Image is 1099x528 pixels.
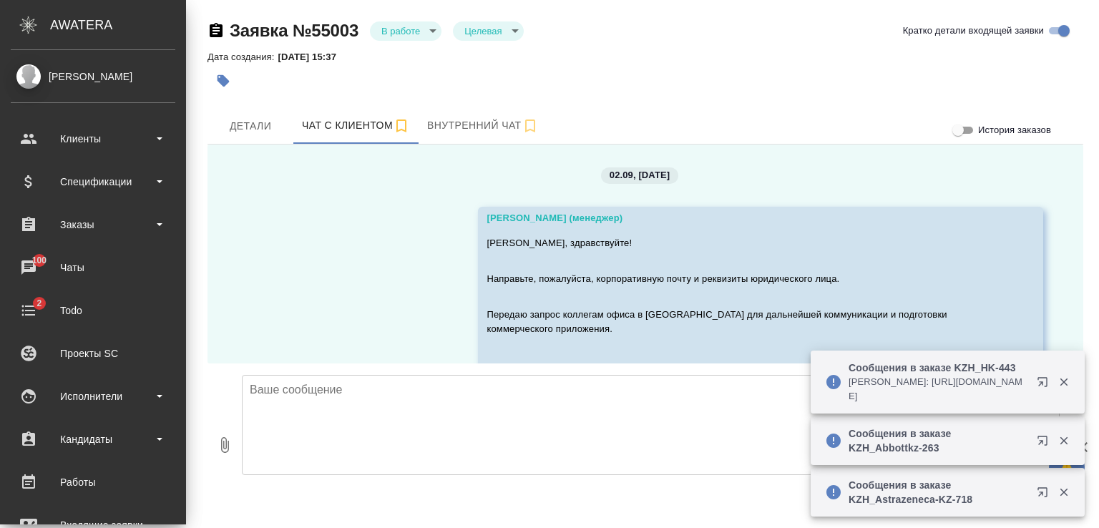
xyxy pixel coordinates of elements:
[849,426,1027,455] p: Сообщения в заказе KZH_Abbottkz-263
[50,11,186,39] div: AWATERA
[11,300,175,321] div: Todo
[487,236,993,250] p: [PERSON_NAME], здравствуйте!
[302,117,410,135] span: Чат с клиентом
[4,336,182,371] a: Проекты SC
[377,25,424,37] button: В работе
[1028,426,1063,461] button: Открыть в новой вкладке
[24,253,56,268] span: 100
[1049,434,1078,447] button: Закрыть
[849,375,1027,404] p: [PERSON_NAME]: [URL][DOMAIN_NAME]
[11,343,175,364] div: Проекты SC
[1049,376,1078,388] button: Закрыть
[11,471,175,493] div: Работы
[11,386,175,407] div: Исполнители
[216,117,285,135] span: Детали
[487,272,993,286] p: Направьте, пожалуйста, корпоративную почту и реквизиты юридического лица.
[487,211,993,225] div: [PERSON_NAME] (менеджер)
[207,22,225,39] button: Скопировать ссылку
[460,25,506,37] button: Целевая
[978,123,1051,137] span: История заказов
[1028,478,1063,512] button: Открыть в новой вкладке
[11,214,175,235] div: Заказы
[393,117,410,135] svg: Подписаться
[487,308,993,336] p: Передаю запрос коллегам офиса в [GEOGRAPHIC_DATA] для дальнейшей коммуникации и подготовки коммер...
[11,69,175,84] div: [PERSON_NAME]
[293,108,419,144] button: 77010969669 (Батырова Салтанат ) - (undefined)
[849,478,1027,507] p: Сообщения в заказе KZH_Astrazeneca-KZ-718
[427,117,539,135] span: Внутренний чат
[11,128,175,150] div: Клиенты
[4,293,182,328] a: 2Todo
[610,168,670,182] p: 02.09, [DATE]
[849,361,1027,375] p: Сообщения в заказе KZH_HK-443
[11,257,175,278] div: Чаты
[278,52,347,62] p: [DATE] 15:37
[207,52,278,62] p: Дата создания:
[453,21,523,41] div: В работе
[370,21,441,41] div: В работе
[4,250,182,285] a: 100Чаты
[1028,368,1063,402] button: Открыть в новой вкладке
[903,24,1044,38] span: Кратко детали входящей заявки
[4,464,182,500] a: Работы
[207,65,239,97] button: Добавить тэг
[11,429,175,450] div: Кандидаты
[522,117,539,135] svg: Подписаться
[28,296,50,311] span: 2
[11,171,175,192] div: Спецификации
[230,21,358,40] a: Заявка №55003
[1049,486,1078,499] button: Закрыть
